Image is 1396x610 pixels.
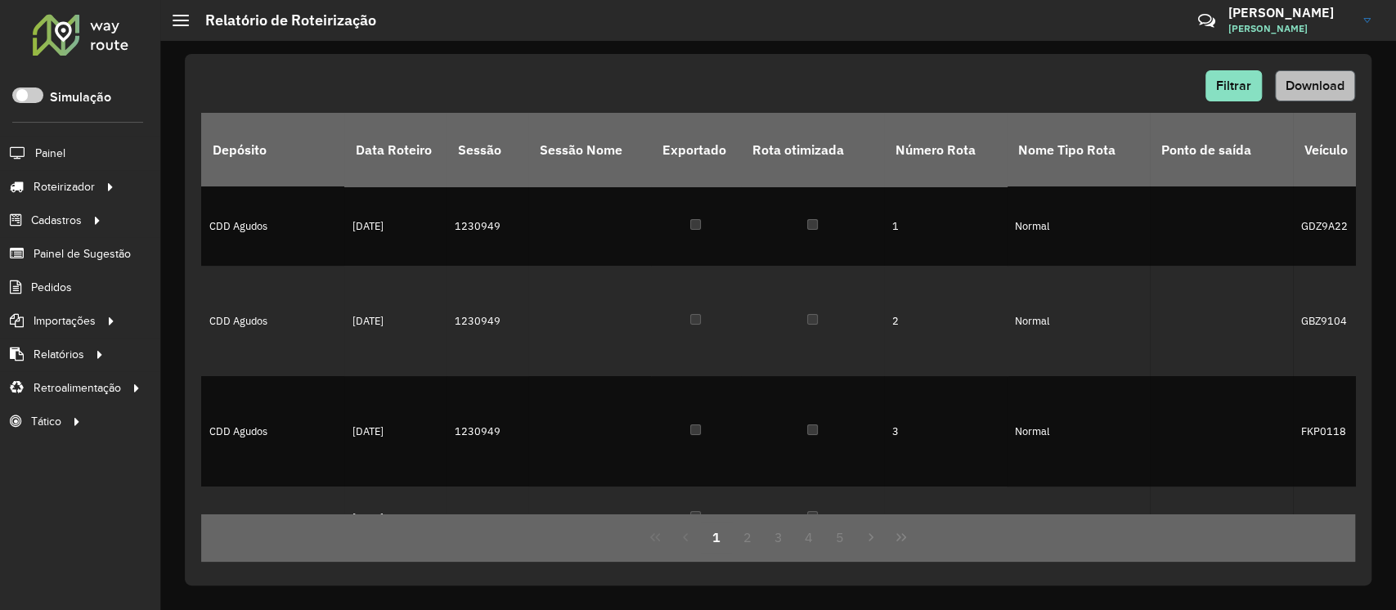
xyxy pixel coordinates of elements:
th: Nome Tipo Rota [1007,113,1150,186]
span: Importações [34,312,96,330]
button: 5 [824,522,855,553]
button: Last Page [886,522,917,553]
td: CDD Agudos [201,487,344,550]
th: Ponto de saída [1150,113,1293,186]
h2: Relatório de Roteirização [189,11,376,29]
td: Normal [1007,186,1150,266]
td: FKP0118 [1293,376,1375,487]
td: 1230949 [447,487,528,550]
td: GBF5C02 [1293,487,1375,550]
span: Filtrar [1216,78,1251,92]
td: Normal [1007,487,1150,550]
td: [DATE] [344,487,447,550]
button: 2 [732,522,763,553]
h3: [PERSON_NAME] [1228,5,1351,20]
th: Sessão [447,113,528,186]
td: 2 [884,266,1007,376]
td: [DATE] [344,186,447,266]
span: Tático [31,413,61,430]
td: 1 [884,186,1007,266]
span: Retroalimentação [34,379,121,397]
td: CDD Agudos [201,266,344,376]
button: Next Page [855,522,887,553]
td: [DATE] [344,376,447,487]
td: 1230949 [447,376,528,487]
span: [PERSON_NAME] [1228,21,1351,36]
button: 3 [763,522,794,553]
span: Painel [35,145,65,162]
td: 1230949 [447,186,528,266]
td: 3 [884,376,1007,487]
th: Sessão Nome [528,113,651,186]
a: Contato Rápido [1189,3,1224,38]
td: GDZ9A22 [1293,186,1375,266]
th: Veículo [1293,113,1375,186]
td: CDD Agudos [201,186,344,266]
th: Número Rota [884,113,1007,186]
span: Roteirizador [34,178,95,195]
span: Cadastros [31,212,82,229]
button: Download [1275,70,1355,101]
span: Pedidos [31,279,72,296]
td: CDD Agudos [201,376,344,487]
th: Data Roteiro [344,113,447,186]
span: Painel de Sugestão [34,245,131,262]
button: 4 [793,522,824,553]
td: Normal [1007,376,1150,487]
span: Relatórios [34,346,84,363]
button: 1 [701,522,732,553]
button: Filtrar [1205,70,1262,101]
th: Depósito [201,113,344,186]
span: Download [1286,78,1344,92]
th: Rota otimizada [741,113,884,186]
th: Exportado [651,113,741,186]
label: Simulação [50,87,111,107]
td: 1230949 [447,266,528,376]
td: 4 [884,487,1007,550]
td: Normal [1007,266,1150,376]
td: [DATE] [344,266,447,376]
td: GBZ9104 [1293,266,1375,376]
